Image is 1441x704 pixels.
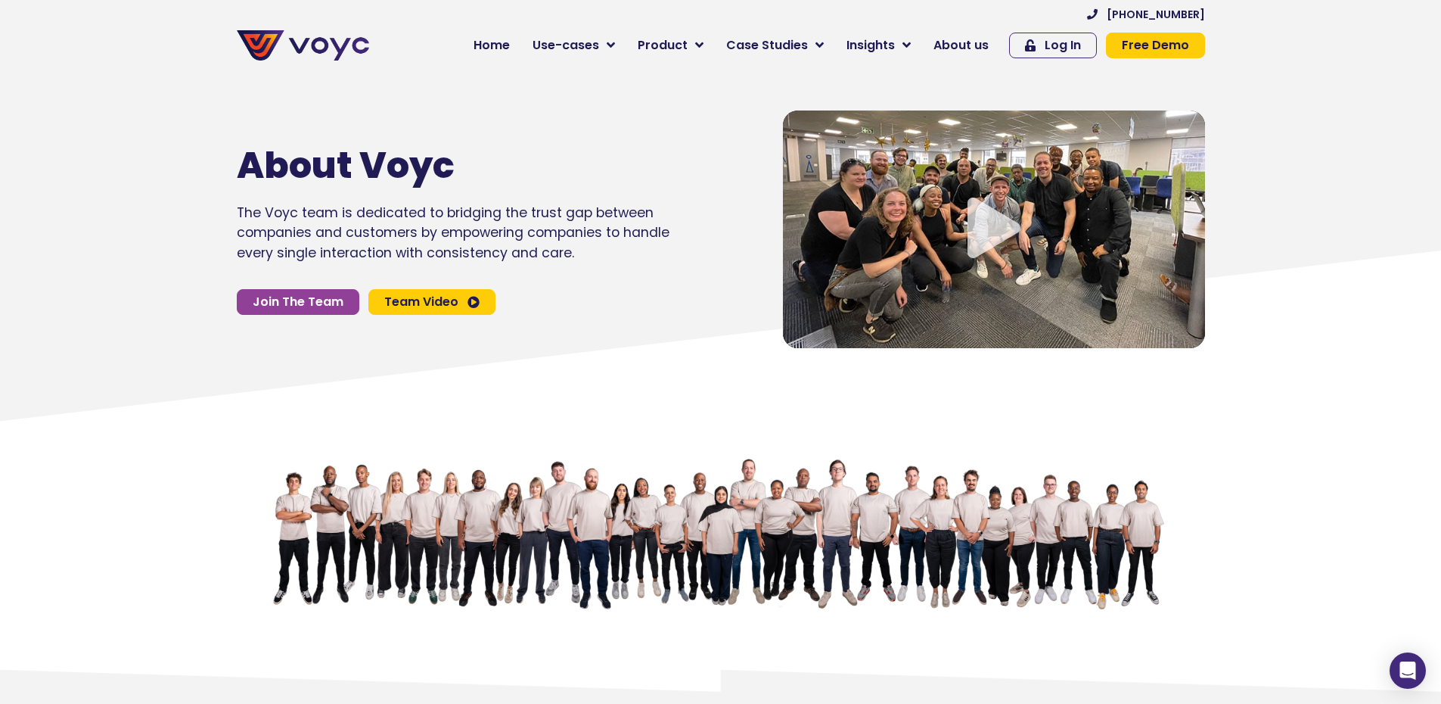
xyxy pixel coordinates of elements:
a: Log In [1009,33,1097,58]
a: Join The Team [237,289,359,315]
span: Join The Team [253,296,343,308]
span: Free Demo [1122,39,1189,51]
div: Video play button [964,198,1024,260]
span: [PHONE_NUMBER] [1107,9,1205,20]
p: The Voyc team is dedicated to bridging the trust gap between companies and customers by empowerin... [237,203,669,263]
a: Use-cases [521,30,626,61]
h1: About Voyc [237,144,624,188]
img: voyc-full-logo [237,30,369,61]
span: Home [474,36,510,55]
a: About us [922,30,1000,61]
a: Free Demo [1106,33,1205,58]
a: Team Video [368,289,495,315]
span: Log In [1045,39,1081,51]
a: Insights [835,30,922,61]
span: Case Studies [726,36,808,55]
span: About us [933,36,989,55]
span: Insights [846,36,895,55]
span: Product [638,36,688,55]
span: Team Video [384,296,458,308]
a: Case Studies [715,30,835,61]
a: Product [626,30,715,61]
a: [PHONE_NUMBER] [1087,9,1205,20]
div: Open Intercom Messenger [1390,653,1426,689]
a: Home [462,30,521,61]
span: Use-cases [533,36,599,55]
